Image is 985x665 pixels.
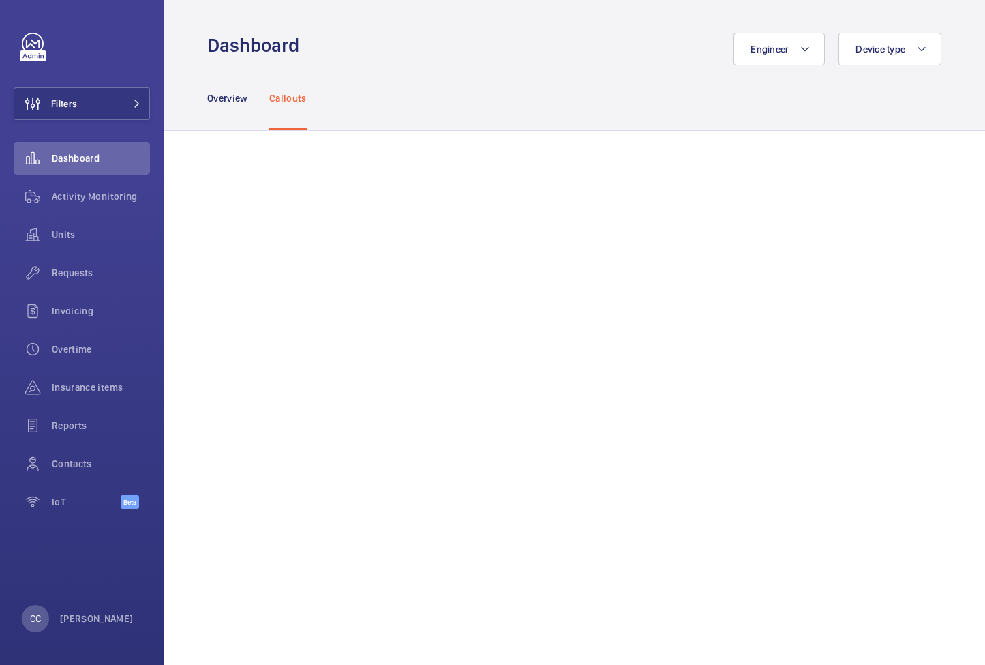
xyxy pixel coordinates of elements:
span: Overtime [52,342,150,356]
span: Device type [855,44,905,55]
span: Engineer [751,44,789,55]
p: Overview [207,91,247,105]
p: Callouts [269,91,307,105]
span: Insurance items [52,381,150,394]
span: Beta [121,495,139,509]
span: Filters [51,97,77,110]
span: Requests [52,266,150,280]
span: Reports [52,419,150,432]
p: [PERSON_NAME] [60,612,134,625]
p: CC [30,612,41,625]
button: Filters [14,87,150,120]
span: Contacts [52,457,150,471]
button: Engineer [733,33,825,65]
span: Units [52,228,150,241]
h1: Dashboard [207,33,307,58]
button: Device type [838,33,941,65]
span: Dashboard [52,151,150,165]
span: Invoicing [52,304,150,318]
span: Activity Monitoring [52,190,150,203]
span: IoT [52,495,121,509]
